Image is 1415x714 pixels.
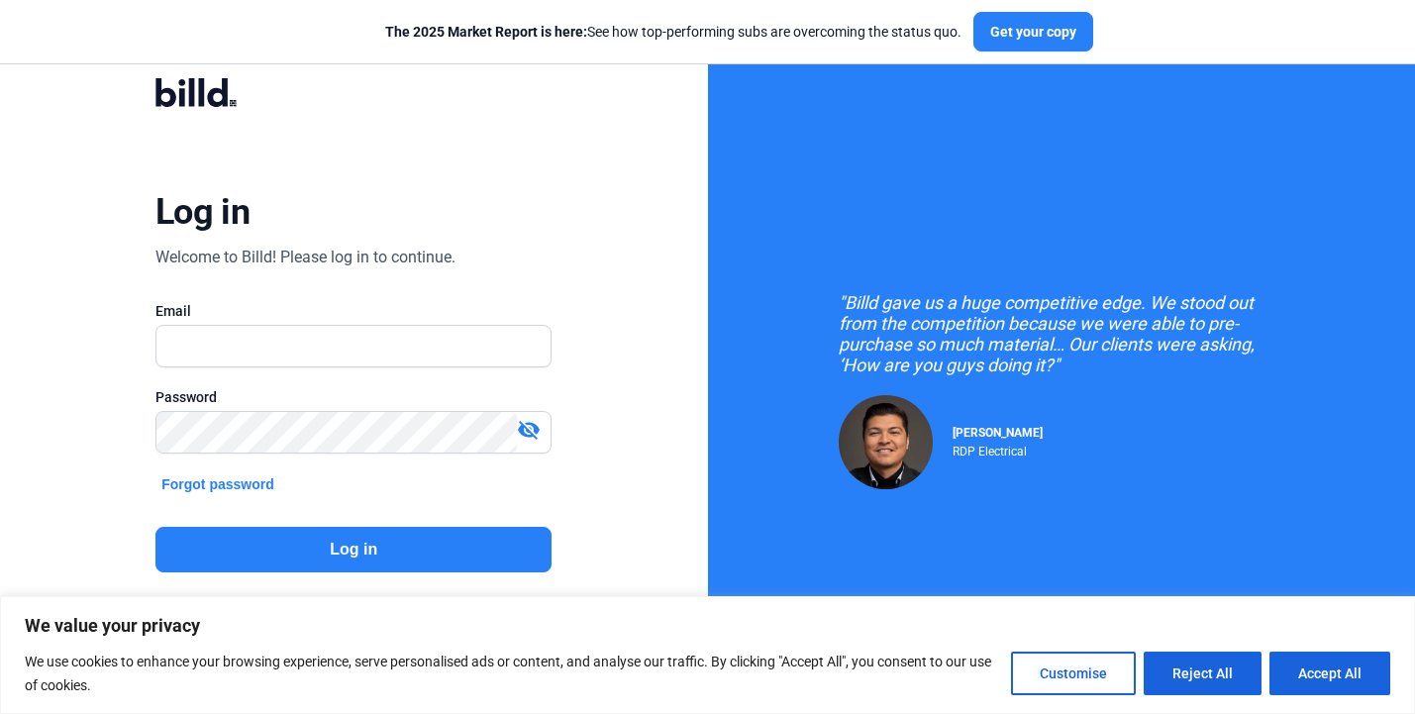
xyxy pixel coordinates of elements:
[385,22,961,42] div: See how top-performing subs are overcoming the status quo.
[1011,652,1136,695] button: Customise
[155,190,250,234] div: Log in
[25,650,996,697] p: We use cookies to enhance your browsing experience, serve personalised ads or content, and analys...
[839,292,1284,375] div: "Billd gave us a huge competitive edge. We stood out from the competition because we were able to...
[155,246,455,269] div: Welcome to Billd! Please log in to continue.
[953,426,1043,440] span: [PERSON_NAME]
[25,614,1390,638] p: We value your privacy
[155,527,552,572] button: Log in
[1144,652,1262,695] button: Reject All
[839,395,933,489] img: Raul Pacheco
[517,418,541,442] mat-icon: visibility_off
[155,387,552,407] div: Password
[1269,652,1390,695] button: Accept All
[155,301,552,321] div: Email
[953,440,1043,459] div: RDP Electrical
[155,473,280,495] button: Forgot password
[973,12,1093,51] button: Get your copy
[385,24,587,40] span: The 2025 Market Report is here:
